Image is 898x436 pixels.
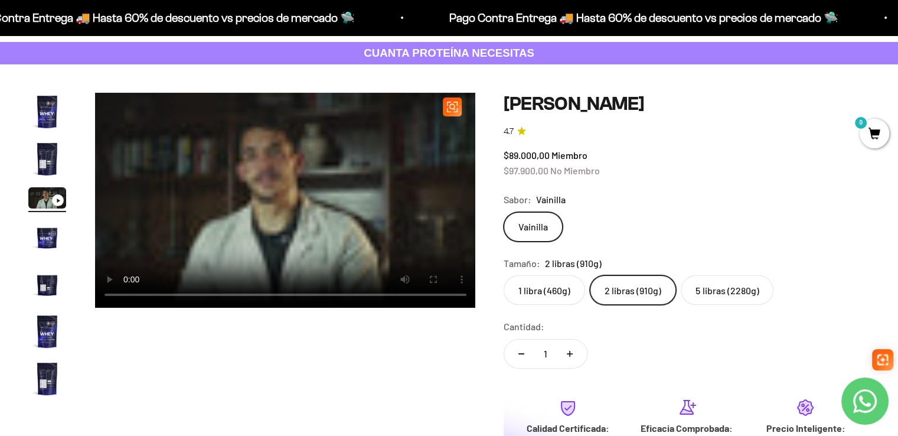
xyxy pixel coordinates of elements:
[14,80,244,100] div: Reseñas de otros clientes
[504,192,531,207] legend: Sabor:
[14,103,244,124] div: Una promoción especial
[28,93,66,131] img: Proteína Whey - Vainilla
[504,125,870,138] a: 4.74.7 de 5.0 estrellas
[28,360,66,401] button: Ir al artículo 7
[551,149,587,161] span: Miembro
[28,313,66,350] img: Proteína Whey - Vainilla
[641,422,733,434] strong: Eficacia Comprobada:
[527,422,609,434] strong: Calidad Certificada:
[553,340,587,368] button: Aumentar cantidad
[860,128,889,141] a: 0
[28,187,66,212] button: Ir al artículo 3
[536,192,566,207] span: Vainilla
[28,93,66,134] button: Ir al artículo 1
[28,218,66,256] img: Proteína Whey - Vainilla
[28,140,66,181] button: Ir al artículo 2
[504,319,544,334] label: Cantidad:
[28,265,66,307] button: Ir al artículo 5
[28,218,66,259] button: Ir al artículo 4
[504,149,550,161] span: $89.000,00
[14,127,244,148] div: Un video del producto
[447,8,836,27] p: Pago Contra Entrega 🚚 Hasta 60% de descuento vs precios de mercado 🛸
[14,19,244,46] p: ¿Qué te haría sentir más seguro de comprar este producto?
[504,165,548,176] span: $97.900,00
[854,116,868,130] mark: 0
[364,47,534,59] strong: CUANTA PROTEÍNA NECESITAS
[28,313,66,354] button: Ir al artículo 6
[28,140,66,178] img: Proteína Whey - Vainilla
[550,165,600,176] span: No Miembro
[545,256,602,271] span: 2 libras (910g)
[193,177,243,197] span: Enviar
[504,125,514,138] span: 4.7
[504,93,870,115] h1: [PERSON_NAME]
[14,151,244,171] div: Un mejor precio
[28,265,66,303] img: Proteína Whey - Vainilla
[192,177,244,197] button: Enviar
[14,56,244,77] div: Más información sobre los ingredientes
[95,93,476,308] video: Proteína Whey - Vainilla
[766,422,845,434] strong: Precio Inteligente:
[28,360,66,398] img: Proteína Whey - Vainilla
[504,340,538,368] button: Reducir cantidad
[504,256,540,271] legend: Tamaño:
